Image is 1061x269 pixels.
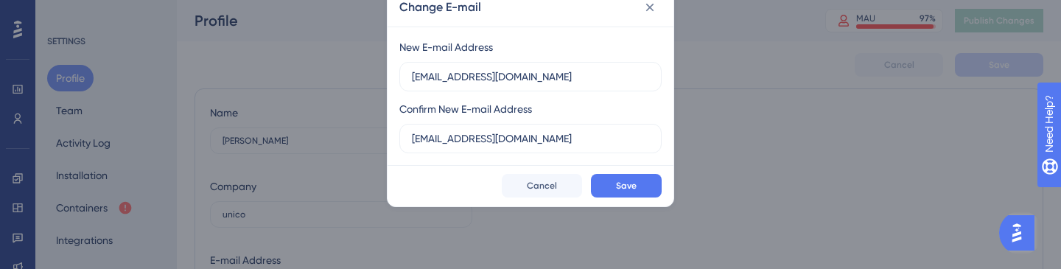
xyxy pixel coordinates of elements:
[412,69,649,85] input: sample@address.com
[616,180,637,192] span: Save
[527,180,557,192] span: Cancel
[412,130,649,147] input: sample@address.com
[399,38,493,56] div: New E-mail Address
[35,4,92,21] span: Need Help?
[999,211,1043,255] iframe: UserGuiding AI Assistant Launcher
[399,100,532,118] div: Confirm New E-mail Address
